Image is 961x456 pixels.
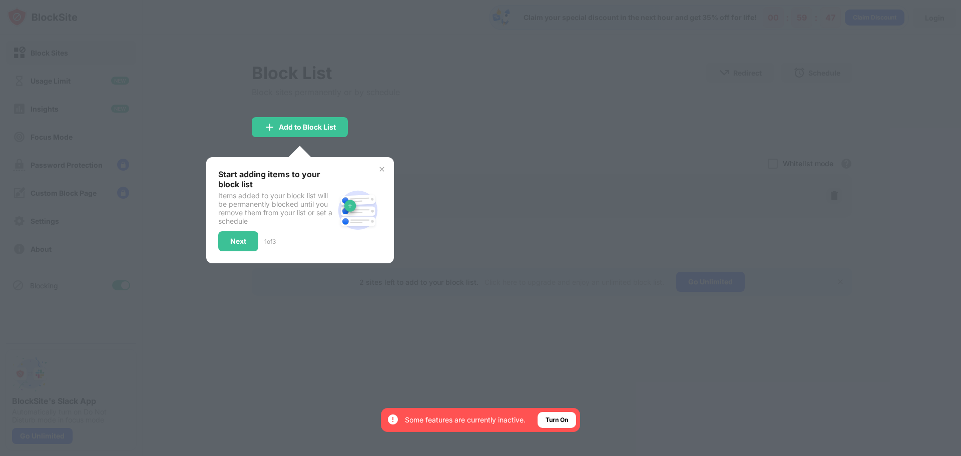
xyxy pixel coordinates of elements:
div: Turn On [546,415,568,425]
div: Some features are currently inactive. [405,415,526,425]
div: Items added to your block list will be permanently blocked until you remove them from your list o... [218,191,334,225]
div: Next [230,237,246,245]
div: 1 of 3 [264,238,276,245]
div: Start adding items to your block list [218,169,334,189]
img: block-site.svg [334,186,382,234]
div: Add to Block List [279,123,336,131]
img: x-button.svg [378,165,386,173]
img: error-circle-white.svg [387,413,399,425]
